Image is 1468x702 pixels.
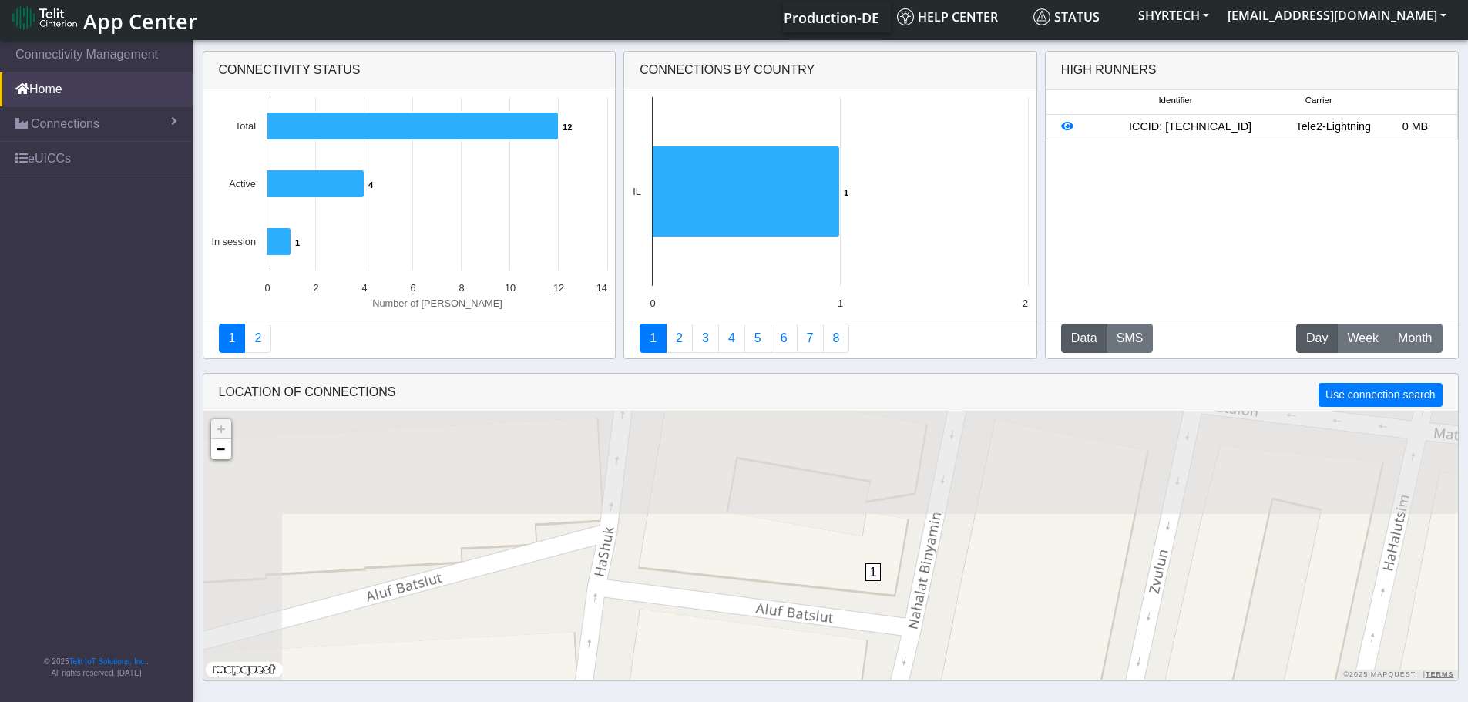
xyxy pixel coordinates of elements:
[797,324,824,353] a: Zero Session
[1023,297,1028,309] text: 2
[838,297,843,309] text: 1
[1398,329,1432,348] span: Month
[31,115,99,133] span: Connections
[219,324,600,353] nav: Summary paging
[504,282,515,294] text: 10
[1305,94,1332,107] span: Carrier
[1337,324,1389,353] button: Week
[553,282,563,294] text: 12
[12,1,195,34] a: App Center
[1426,670,1454,678] a: Terms
[823,324,850,353] a: Not Connected for 30 days
[865,563,881,610] div: 1
[1033,8,1100,25] span: Status
[1129,2,1218,29] button: SHYRTECH
[211,236,256,247] text: In session
[234,120,255,132] text: Total
[624,52,1036,89] div: Connections By Country
[844,188,848,197] text: 1
[313,282,318,294] text: 2
[783,2,878,32] a: Your current platform instance
[1306,329,1328,348] span: Day
[83,7,197,35] span: App Center
[650,297,656,309] text: 0
[1107,324,1154,353] button: SMS
[891,2,1027,32] a: Help center
[1061,61,1157,79] div: High Runners
[211,439,231,459] a: Zoom out
[1158,94,1192,107] span: Identifier
[264,282,270,294] text: 0
[229,178,256,190] text: Active
[1374,119,1456,136] div: 0 MB
[410,282,415,294] text: 6
[459,282,464,294] text: 8
[596,282,606,294] text: 14
[897,8,914,25] img: knowledge.svg
[372,297,502,309] text: Number of [PERSON_NAME]
[244,324,271,353] a: Deployment status
[1388,324,1442,353] button: Month
[1088,119,1292,136] div: ICCID: [TECHNICAL_ID]
[692,324,719,353] a: Usage per Country
[219,324,246,353] a: Connectivity status
[865,563,882,581] span: 1
[897,8,998,25] span: Help center
[771,324,798,353] a: 14 Days Trend
[633,186,641,197] text: IL
[1347,329,1379,348] span: Week
[784,8,879,27] span: Production-DE
[361,282,367,294] text: 4
[1339,670,1457,680] div: ©2025 MapQuest, |
[1292,119,1374,136] div: Tele2-Lightning
[640,324,1021,353] nav: Summary paging
[203,374,1458,411] div: LOCATION OF CONNECTIONS
[640,324,667,353] a: Connections By Country
[69,657,146,666] a: Telit IoT Solutions, Inc.
[12,5,77,30] img: logo-telit-cinterion-gw-new.png
[1033,8,1050,25] img: status.svg
[666,324,693,353] a: Carrier
[211,419,231,439] a: Zoom in
[368,180,374,190] text: 4
[1319,383,1442,407] button: Use connection search
[563,123,572,132] text: 12
[718,324,745,353] a: Connections By Carrier
[1218,2,1456,29] button: [EMAIL_ADDRESS][DOMAIN_NAME]
[1061,324,1107,353] button: Data
[1296,324,1338,353] button: Day
[203,52,616,89] div: Connectivity status
[295,238,300,247] text: 1
[744,324,771,353] a: Usage by Carrier
[1027,2,1129,32] a: Status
